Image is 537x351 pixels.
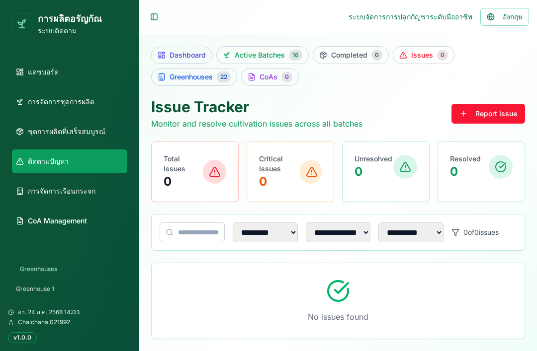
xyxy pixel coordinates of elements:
p: 0 [164,174,203,190]
div: 0 [437,50,448,61]
h1: การผลิตอรัญกัณ [38,12,102,26]
span: ชุดการผลิตที่เสร็จสมบูรณ์ [28,127,105,137]
span: แดชบอร์ด [28,67,59,77]
h1: Issue Tracker [151,98,362,116]
div: ระบบจัดการการปลูกกัญชาระดับมืออาชีพ [349,12,472,22]
span: CoA Management [28,216,87,226]
p: 0 [355,164,392,180]
p: Resolved [450,154,481,164]
p: Total Issues [164,154,203,174]
span: อังกฤษ [503,12,523,22]
div: 0 [281,71,292,82]
p: ระบบติดตาม [38,26,102,36]
div: 22 [217,71,231,82]
span: Chaichana.021992 [18,318,70,326]
a: CoAs0 [241,68,299,86]
a: CoA Management [12,209,127,233]
span: การจัดการเรือนกระจก [28,186,95,196]
a: ชุดการผลิตที่เสร็จสมบูรณ์ [12,120,127,143]
p: No issues found [168,311,509,323]
span: Greenhouses [170,72,213,82]
span: Issues [411,50,433,60]
p: Unresolved [355,154,392,164]
a: Dashboard [151,47,212,64]
a: แดชบอร์ด [12,60,127,84]
span: CoAs [260,72,277,82]
p: 0 [450,164,481,180]
div: v1.0.0 [8,332,37,343]
a: Completed0 [313,46,389,64]
button: อังกฤษ [480,8,529,26]
a: Issues0 [393,46,454,64]
span: Greenhouse 1 [16,285,54,293]
div: 16 [289,50,302,61]
span: ติดตามปัญหา [28,156,69,166]
a: ติดตามปัญหา [12,149,127,173]
span: Completed [331,50,367,60]
button: Report Issue [451,104,525,124]
a: การจัดการชุดการผลิต [12,90,127,114]
a: Active Batches16 [216,46,309,64]
span: Active Batches [235,50,285,60]
span: อา. 24 ส.ค. 2568 14:03 [18,308,80,316]
span: Dashboard [170,50,206,60]
div: 0 [371,50,382,61]
span: การจัดการชุดการผลิต [28,97,94,107]
a: Greenhouse 1 [12,281,127,297]
div: 0 of 0 issues [451,222,517,242]
a: Greenhouses22 [151,68,237,86]
div: Greenhouses [12,261,127,277]
p: 0 [259,174,300,190]
p: Critical Issues [259,154,300,174]
a: การจัดการเรือนกระจก [12,179,127,203]
p: Monitor and resolve cultivation issues across all batches [151,118,362,130]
